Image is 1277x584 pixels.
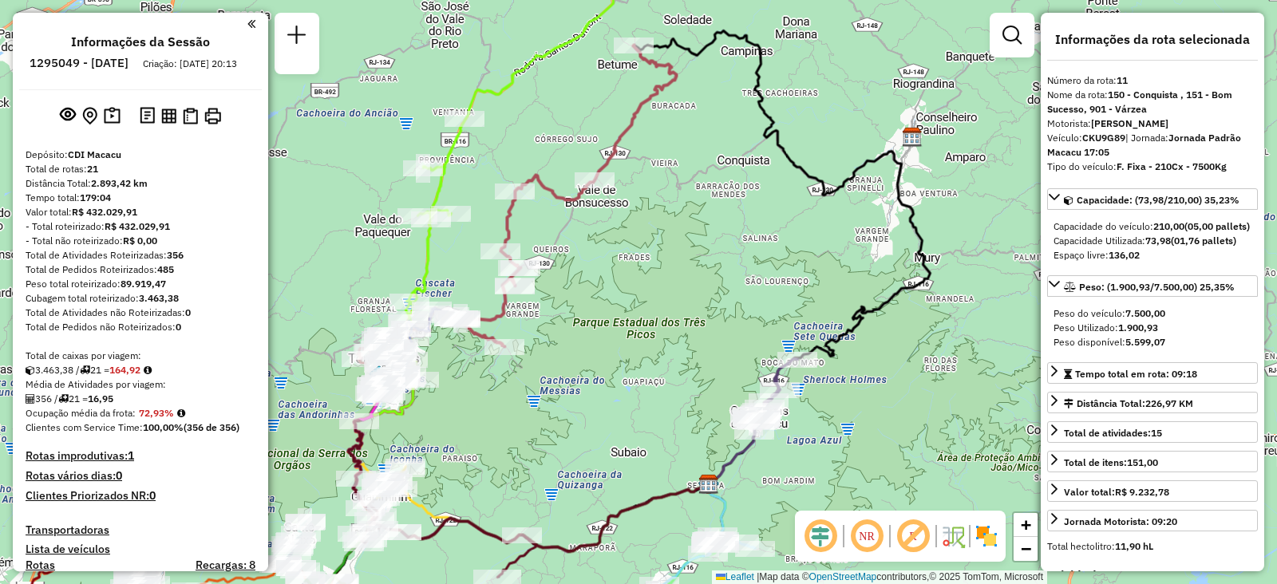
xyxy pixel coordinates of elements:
a: Distância Total:226,97 KM [1047,392,1258,413]
a: OpenStreetMap [809,571,877,582]
h4: Transportadoras [26,523,255,537]
span: Clientes com Service Time: [26,421,143,433]
div: Cubagem total roteirizado: [26,291,255,306]
img: Teresópolis [369,365,389,385]
span: Ocultar deslocamento [801,517,840,555]
div: 3.463,38 / 21 = [26,363,255,377]
strong: 7.500,00 [1125,307,1165,319]
span: Exibir rótulo [894,517,932,555]
a: Rotas [26,558,55,572]
strong: 2.893,42 km [91,177,148,189]
strong: 0 [176,321,181,333]
button: Painel de Sugestão [101,104,124,128]
div: Total de caixas por viagem: [26,349,255,363]
a: Tempo total em rota: 09:18 [1047,362,1258,384]
span: Total de atividades: [1064,427,1162,439]
strong: 1 [128,448,134,463]
strong: (05,00 pallets) [1184,220,1250,232]
strong: (356 de 356) [184,421,239,433]
div: Número da rota: [1047,73,1258,88]
strong: 0 [185,306,191,318]
div: Map data © contributors,© 2025 TomTom, Microsoft [712,570,1047,584]
div: Peso disponível: [1054,335,1251,349]
a: Total de itens:151,00 [1047,451,1258,472]
h4: Rotas improdutivas: [26,449,255,463]
strong: 164,92 [109,364,140,376]
strong: 0 [116,468,122,483]
a: Nova sessão e pesquisa [281,19,313,55]
div: Criação: [DATE] 20:13 [136,57,243,71]
strong: 89.919,47 [121,278,166,290]
h4: Rotas vários dias: [26,469,255,483]
div: Total de Atividades Roteirizadas: [26,248,255,262]
a: Leaflet [716,571,754,582]
strong: 136,02 [1109,249,1140,261]
img: Fluxo de ruas [940,523,966,549]
strong: CDI Macacu [68,148,121,160]
i: Total de rotas [80,365,90,375]
span: | [757,571,759,582]
div: Capacidade Utilizada: [1054,234,1251,248]
h4: Lista de veículos [26,543,255,556]
div: Peso Utilizado: [1054,321,1251,335]
strong: 15 [1151,427,1162,439]
strong: CKU9G89 [1082,132,1125,144]
strong: 73,98 [1145,235,1171,247]
h4: Atividades [1047,568,1258,583]
strong: 151,00 [1127,456,1158,468]
span: Ocupação média da frota: [26,407,136,419]
div: Nome da rota: [1047,88,1258,116]
div: Total de itens: [1064,456,1158,470]
button: Logs desbloquear sessão [136,104,158,128]
strong: 72,93% [139,407,174,419]
h4: Informações da rota selecionada [1047,32,1258,47]
h4: Clientes Priorizados NR: [26,489,255,503]
button: Visualizar relatório de Roteirização [158,105,180,126]
div: 356 / 21 = [26,392,255,406]
strong: 150 - Conquista , 151 - Bom Sucesso, 901 - Várzea [1047,89,1232,115]
div: - Total roteirizado: [26,219,255,234]
div: Distância Total: [26,176,255,191]
strong: 100,00% [143,421,184,433]
button: Imprimir Rotas [201,105,224,128]
img: Exibir/Ocultar setores [974,523,999,549]
img: CDD Nova Friburgo [902,127,923,148]
strong: 3.463,38 [139,292,179,304]
img: CDI Macacu [698,474,719,495]
span: Ocultar NR [848,517,886,555]
button: Centralizar mapa no depósito ou ponto de apoio [79,104,101,128]
em: Média calculada utilizando a maior ocupação (%Peso ou %Cubagem) de cada rota da sessão. Rotas cro... [177,408,185,418]
a: Jornada Motorista: 09:20 [1047,510,1258,531]
span: 226,97 KM [1145,397,1193,409]
strong: R$ 9.232,78 [1115,486,1169,498]
strong: [PERSON_NAME] [1091,117,1168,129]
strong: 1.900,93 [1118,322,1158,333]
strong: R$ 432.029,91 [105,220,170,232]
div: Espaço livre: [1054,248,1251,262]
strong: 16,95 [88,393,113,404]
i: Cubagem total roteirizado [26,365,35,375]
div: Veículo: [1047,131,1258,160]
a: Zoom out [1014,537,1038,561]
strong: 11,90 hL [1115,540,1153,552]
span: Tempo total em rota: 09:18 [1075,368,1197,380]
a: Clique aqui para minimizar o painel [247,14,255,33]
div: Total de Pedidos Roteirizados: [26,262,255,277]
a: Peso: (1.900,93/7.500,00) 25,35% [1047,275,1258,297]
span: Peso: (1.900,93/7.500,00) 25,35% [1079,281,1235,293]
a: Zoom in [1014,513,1038,537]
strong: (01,76 pallets) [1171,235,1236,247]
h6: 1295049 - [DATE] [30,56,128,70]
strong: 11 [1117,74,1128,86]
a: Capacidade: (73,98/210,00) 35,23% [1047,188,1258,210]
div: Média de Atividades por viagem: [26,377,255,392]
div: Distância Total: [1064,397,1193,411]
a: Total de atividades:15 [1047,421,1258,443]
div: Total de rotas: [26,162,255,176]
div: Tipo do veículo: [1047,160,1258,174]
strong: 210,00 [1153,220,1184,232]
div: Total hectolitro: [1047,539,1258,554]
span: Capacidade: (73,98/210,00) 35,23% [1077,194,1239,206]
strong: 5.599,07 [1125,336,1165,348]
